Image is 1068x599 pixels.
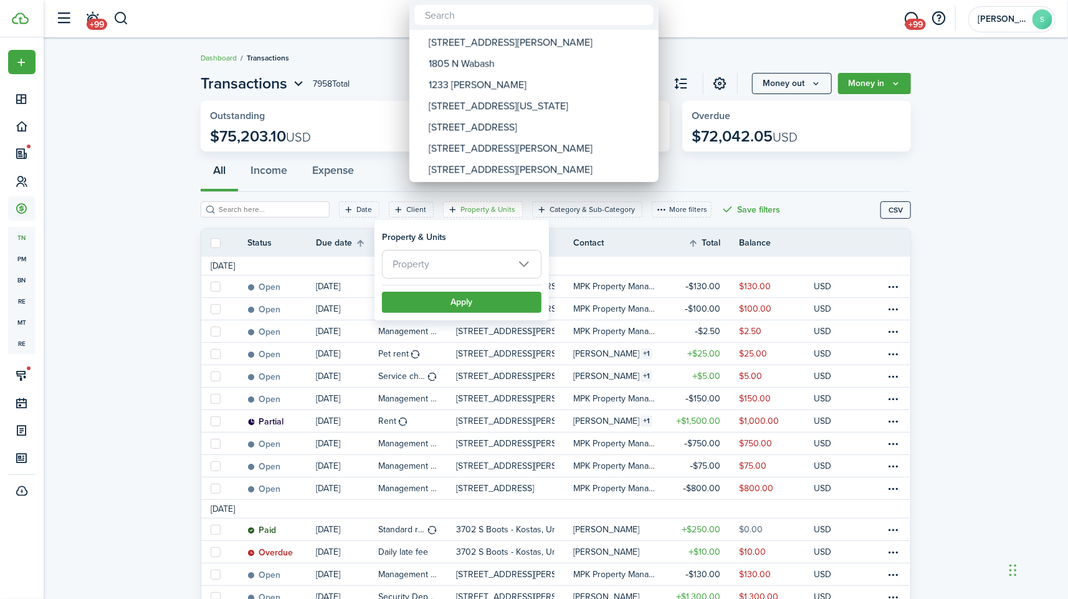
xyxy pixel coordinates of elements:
[429,159,649,180] div: [STREET_ADDRESS][PERSON_NAME]
[429,138,649,159] div: [STREET_ADDRESS][PERSON_NAME]
[429,53,649,74] div: 1805 N Wabash
[429,95,649,117] div: [STREET_ADDRESS][US_STATE]
[429,117,649,138] div: [STREET_ADDRESS]
[429,32,649,53] div: [STREET_ADDRESS][PERSON_NAME]
[429,74,649,95] div: 1233 [PERSON_NAME]
[414,5,654,25] input: Search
